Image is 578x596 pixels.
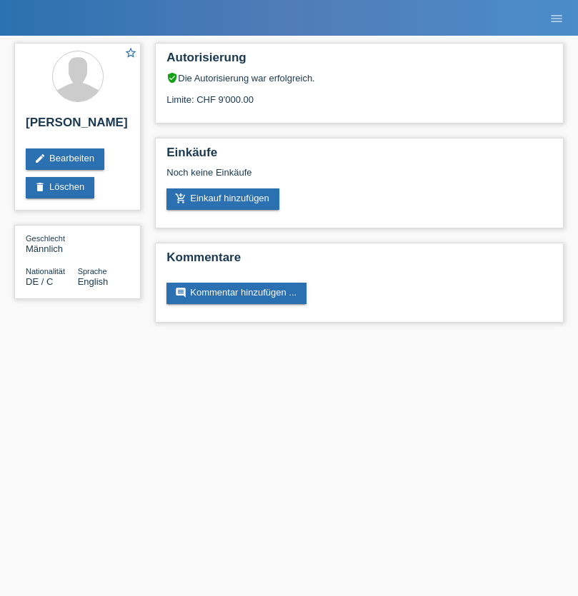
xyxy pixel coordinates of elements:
[26,267,65,276] span: Nationalität
[26,148,104,170] a: editBearbeiten
[175,193,186,204] i: add_shopping_cart
[166,84,552,105] div: Limite: CHF 9'000.00
[78,267,107,276] span: Sprache
[34,181,46,193] i: delete
[166,188,279,210] a: add_shopping_cartEinkauf hinzufügen
[124,46,137,61] a: star_border
[542,14,571,22] a: menu
[166,72,552,84] div: Die Autorisierung war erfolgreich.
[166,72,178,84] i: verified_user
[26,116,129,137] h2: [PERSON_NAME]
[78,276,109,287] span: English
[166,146,552,167] h2: Einkäufe
[166,251,552,272] h2: Kommentare
[26,233,78,254] div: Männlich
[26,234,65,243] span: Geschlecht
[124,46,137,59] i: star_border
[166,167,552,188] div: Noch keine Einkäufe
[26,177,94,198] a: deleteLöschen
[166,51,552,72] h2: Autorisierung
[34,153,46,164] i: edit
[26,276,53,287] span: Deutschland / C / 01.12.2021
[549,11,564,26] i: menu
[166,283,307,304] a: commentKommentar hinzufügen ...
[175,287,186,298] i: comment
